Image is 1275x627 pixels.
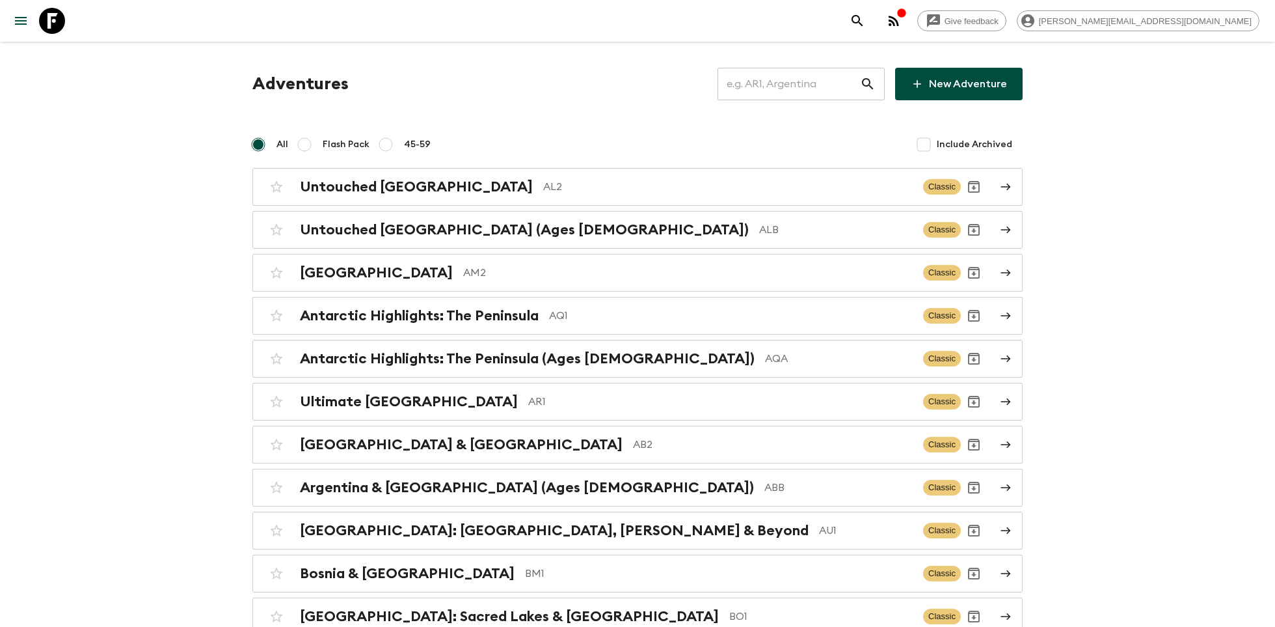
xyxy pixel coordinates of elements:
[252,555,1023,592] a: Bosnia & [GEOGRAPHIC_DATA]BM1ClassicArchive
[923,437,961,453] span: Classic
[276,138,288,151] span: All
[844,8,870,34] button: search adventures
[923,351,961,367] span: Classic
[300,393,518,410] h2: Ultimate [GEOGRAPHIC_DATA]
[300,221,749,238] h2: Untouched [GEOGRAPHIC_DATA] (Ages [DEMOGRAPHIC_DATA])
[252,512,1023,550] a: [GEOGRAPHIC_DATA]: [GEOGRAPHIC_DATA], [PERSON_NAME] & BeyondAU1ClassicArchive
[759,222,913,238] p: ALB
[300,565,515,582] h2: Bosnia & [GEOGRAPHIC_DATA]
[252,340,1023,378] a: Antarctic Highlights: The Peninsula (Ages [DEMOGRAPHIC_DATA])AQAClassicArchive
[1032,16,1259,26] span: [PERSON_NAME][EMAIL_ADDRESS][DOMAIN_NAME]
[300,264,453,281] h2: [GEOGRAPHIC_DATA]
[300,307,539,324] h2: Antarctic Highlights: The Peninsula
[404,138,431,151] span: 45-59
[252,383,1023,421] a: Ultimate [GEOGRAPHIC_DATA]AR1ClassicArchive
[895,68,1023,100] a: New Adventure
[923,179,961,195] span: Classic
[729,609,913,624] p: BO1
[300,479,754,496] h2: Argentina & [GEOGRAPHIC_DATA] (Ages [DEMOGRAPHIC_DATA])
[764,480,913,495] p: ABB
[463,265,913,281] p: AM2
[961,432,987,458] button: Archive
[923,480,961,495] span: Classic
[252,168,1023,206] a: Untouched [GEOGRAPHIC_DATA]AL2ClassicArchive
[718,66,860,102] input: e.g. AR1, Argentina
[633,437,913,453] p: AB2
[961,260,987,286] button: Archive
[961,346,987,372] button: Archive
[300,178,533,195] h2: Untouched [GEOGRAPHIC_DATA]
[300,522,809,539] h2: [GEOGRAPHIC_DATA]: [GEOGRAPHIC_DATA], [PERSON_NAME] & Beyond
[961,389,987,415] button: Archive
[937,138,1012,151] span: Include Archived
[252,297,1023,335] a: Antarctic Highlights: The PeninsulaAQ1ClassicArchive
[525,566,913,581] p: BM1
[1017,10,1259,31] div: [PERSON_NAME][EMAIL_ADDRESS][DOMAIN_NAME]
[923,523,961,538] span: Classic
[528,394,913,410] p: AR1
[819,523,913,538] p: AU1
[252,469,1023,507] a: Argentina & [GEOGRAPHIC_DATA] (Ages [DEMOGRAPHIC_DATA])ABBClassicArchive
[961,561,987,587] button: Archive
[961,303,987,329] button: Archive
[549,308,913,324] p: AQ1
[252,254,1023,292] a: [GEOGRAPHIC_DATA]AM2ClassicArchive
[923,308,961,324] span: Classic
[961,217,987,243] button: Archive
[961,475,987,501] button: Archive
[300,608,719,625] h2: [GEOGRAPHIC_DATA]: Sacred Lakes & [GEOGRAPHIC_DATA]
[252,71,349,97] h1: Adventures
[923,394,961,410] span: Classic
[300,436,623,453] h2: [GEOGRAPHIC_DATA] & [GEOGRAPHIC_DATA]
[300,350,755,367] h2: Antarctic Highlights: The Peninsula (Ages [DEMOGRAPHIC_DATA])
[961,174,987,200] button: Archive
[765,351,913,367] p: AQA
[923,609,961,624] span: Classic
[252,426,1023,464] a: [GEOGRAPHIC_DATA] & [GEOGRAPHIC_DATA]AB2ClassicArchive
[923,566,961,581] span: Classic
[923,265,961,281] span: Classic
[937,16,1006,26] span: Give feedback
[8,8,34,34] button: menu
[543,179,913,195] p: AL2
[252,211,1023,249] a: Untouched [GEOGRAPHIC_DATA] (Ages [DEMOGRAPHIC_DATA])ALBClassicArchive
[323,138,369,151] span: Flash Pack
[923,222,961,238] span: Classic
[961,518,987,544] button: Archive
[917,10,1006,31] a: Give feedback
